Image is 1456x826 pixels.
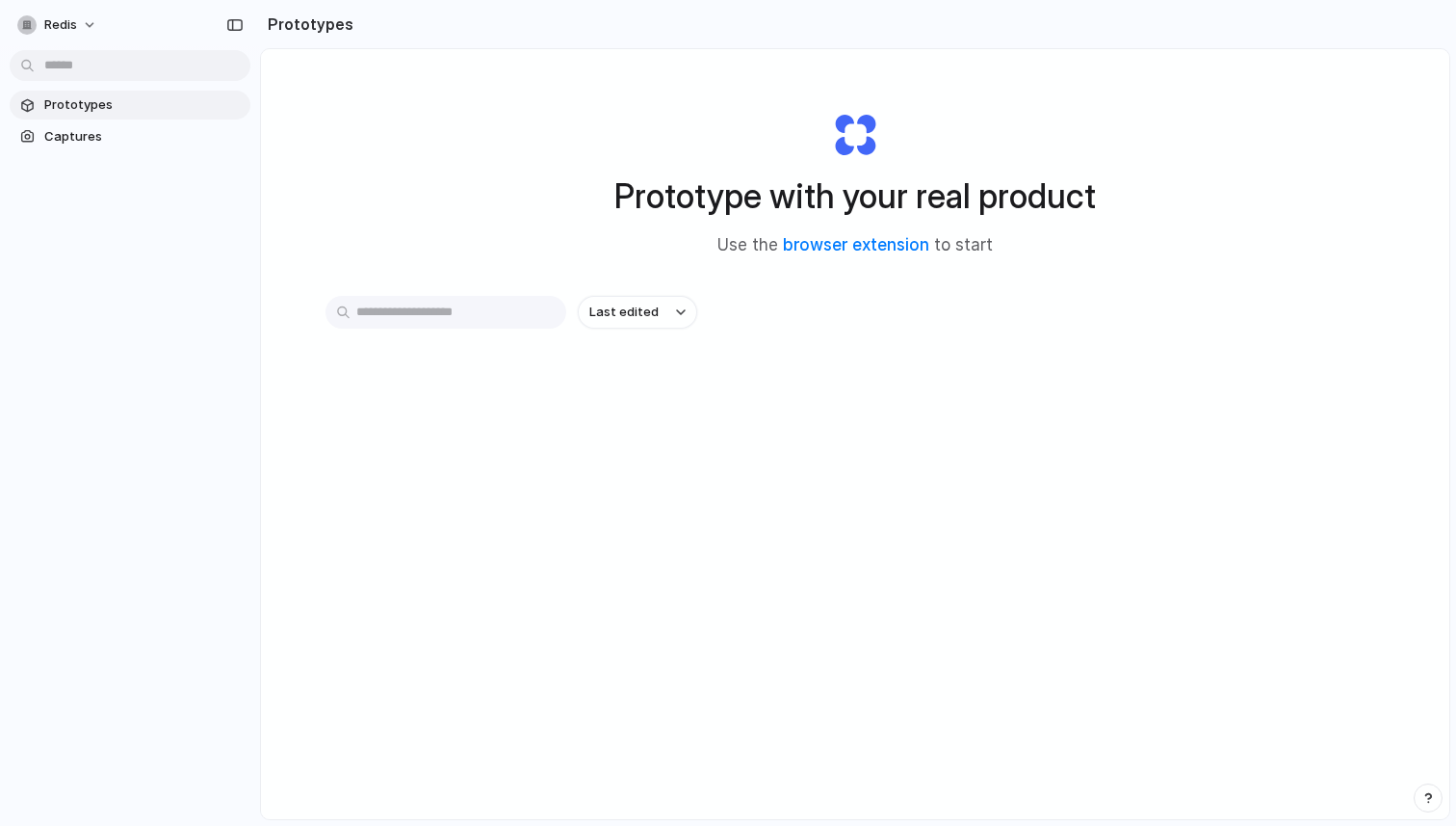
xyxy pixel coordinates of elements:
[44,95,243,115] span: Prototypes
[44,127,243,147] span: Captures
[614,171,1096,222] h1: Prototype with your real product
[717,233,993,258] span: Use the to start
[10,122,250,151] a: Captures
[44,15,77,35] span: Redis
[10,91,250,120] a: Prototypes
[10,10,107,40] button: Redis
[589,303,659,322] span: Last edited
[260,13,353,36] h2: Prototypes
[783,235,929,254] a: browser extension
[578,296,697,329] button: Last edited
